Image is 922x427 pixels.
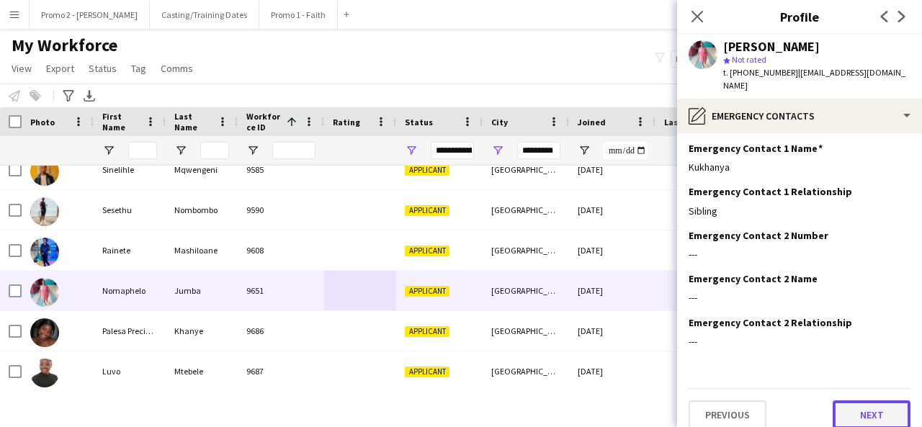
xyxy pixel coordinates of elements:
span: Rating [333,117,360,127]
div: 9686 [238,311,324,351]
div: Sinelihle [94,150,166,189]
h3: Emergency Contact 2 Number [689,229,828,242]
input: First Name Filter Input [128,142,157,159]
button: Casting/Training Dates [150,1,259,29]
div: --- [689,291,910,304]
div: Rainete [94,230,166,270]
input: Workforce ID Filter Input [272,142,315,159]
div: Luvo [94,351,166,391]
span: | [EMAIL_ADDRESS][DOMAIN_NAME] [723,67,905,91]
span: Not rated [732,54,766,65]
span: Applicant [405,326,449,337]
span: t. [PHONE_NUMBER] [723,67,798,78]
button: Open Filter Menu [578,144,591,157]
button: Everyone7,100 [671,50,743,68]
div: [GEOGRAPHIC_DATA] [483,190,569,230]
h3: Emergency Contact 2 Name [689,272,818,285]
span: Comms [161,62,193,75]
input: City Filter Input [517,142,560,159]
div: 9687 [238,351,324,391]
h3: Emergency Contact 2 Relationship [689,316,852,329]
span: My Workforce [12,35,117,56]
button: Open Filter Menu [405,144,418,157]
div: Nomaphelo [94,271,166,310]
span: Workforce ID [246,111,281,132]
app-action-btn: Export XLSX [81,87,98,104]
a: Tag [125,59,152,78]
a: Status [83,59,122,78]
span: Last job [664,117,697,127]
div: Palesa Precious [94,311,166,351]
span: Status [89,62,117,75]
img: Sinelihle Mqwengeni [30,157,59,186]
span: Applicant [405,367,449,377]
input: Last Name Filter Input [200,142,229,159]
span: First Name [102,111,140,132]
span: Applicant [405,205,449,216]
div: Mashiloane [166,230,238,270]
div: [DATE] [569,230,655,270]
div: [DATE] [569,150,655,189]
span: Applicant [405,286,449,297]
button: Open Filter Menu [102,144,115,157]
img: Luvo Mtebele [30,359,59,387]
img: Palesa Precious Khanye [30,318,59,347]
button: Promo 1 - Faith [259,1,338,29]
div: [DATE] [569,190,655,230]
div: Sesethu [94,190,166,230]
div: 9608 [238,230,324,270]
button: Open Filter Menu [246,144,259,157]
div: --- [689,248,910,261]
img: Sesethu Nombombo [30,197,59,226]
h3: Emergency Contact 1 Relationship [689,185,852,198]
div: [GEOGRAPHIC_DATA] [483,351,569,391]
div: [GEOGRAPHIC_DATA] [483,230,569,270]
span: Status [405,117,433,127]
div: Nombombo [166,190,238,230]
span: Tag [131,62,146,75]
h3: Profile [677,7,922,26]
div: Emergency contacts [677,99,922,133]
div: Mqwengeni [166,150,238,189]
div: Kukhanya [689,161,910,174]
span: City [491,117,508,127]
div: [DATE] [569,351,655,391]
img: Rainete Mashiloane [30,238,59,266]
button: Open Filter Menu [491,144,504,157]
span: Export [46,62,74,75]
span: Photo [30,117,55,127]
div: Sibling [689,204,910,217]
div: [GEOGRAPHIC_DATA] [483,150,569,189]
div: Jumba [166,271,238,310]
a: Export [40,59,80,78]
div: [DATE] [569,271,655,310]
app-action-btn: Advanced filters [60,87,77,104]
span: Applicant [405,165,449,176]
img: Nomaphelo Jumba [30,278,59,307]
span: Joined [578,117,606,127]
input: Joined Filter Input [604,142,647,159]
div: 9585 [238,150,324,189]
a: Comms [155,59,199,78]
div: 9590 [238,190,324,230]
button: Promo 2 - [PERSON_NAME] [30,1,150,29]
span: Last Name [174,111,212,132]
div: --- [689,335,910,348]
div: [GEOGRAPHIC_DATA] [483,271,569,310]
div: Mtebele [166,351,238,391]
span: Applicant [405,246,449,256]
button: Open Filter Menu [174,144,187,157]
div: Khanye [166,311,238,351]
a: View [6,59,37,78]
div: [GEOGRAPHIC_DATA] [483,311,569,351]
div: [PERSON_NAME] [723,40,820,53]
div: [DATE] [569,311,655,351]
h3: Emergency Contact 1 Name [689,142,823,155]
div: 9651 [238,271,324,310]
span: View [12,62,32,75]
